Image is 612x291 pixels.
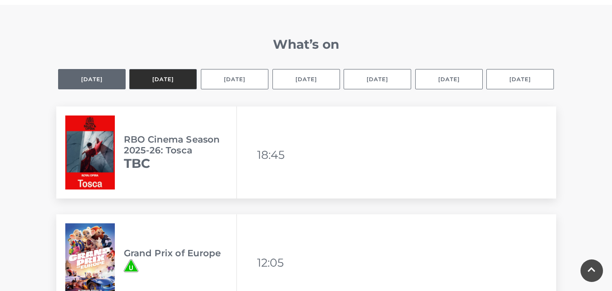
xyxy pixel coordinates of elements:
[124,134,236,156] h3: RBO Cinema Season 2025-26: Tosca
[124,156,236,171] h2: TBC
[201,69,268,89] button: [DATE]
[257,144,289,166] li: 18:45
[124,248,236,259] h3: Grand Prix of Europe
[272,69,340,89] button: [DATE]
[344,69,411,89] button: [DATE]
[415,69,483,89] button: [DATE]
[257,252,289,273] li: 12:05
[486,69,554,89] button: [DATE]
[56,37,556,52] h2: What’s on
[58,69,126,89] button: [DATE]
[129,69,197,89] button: [DATE]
